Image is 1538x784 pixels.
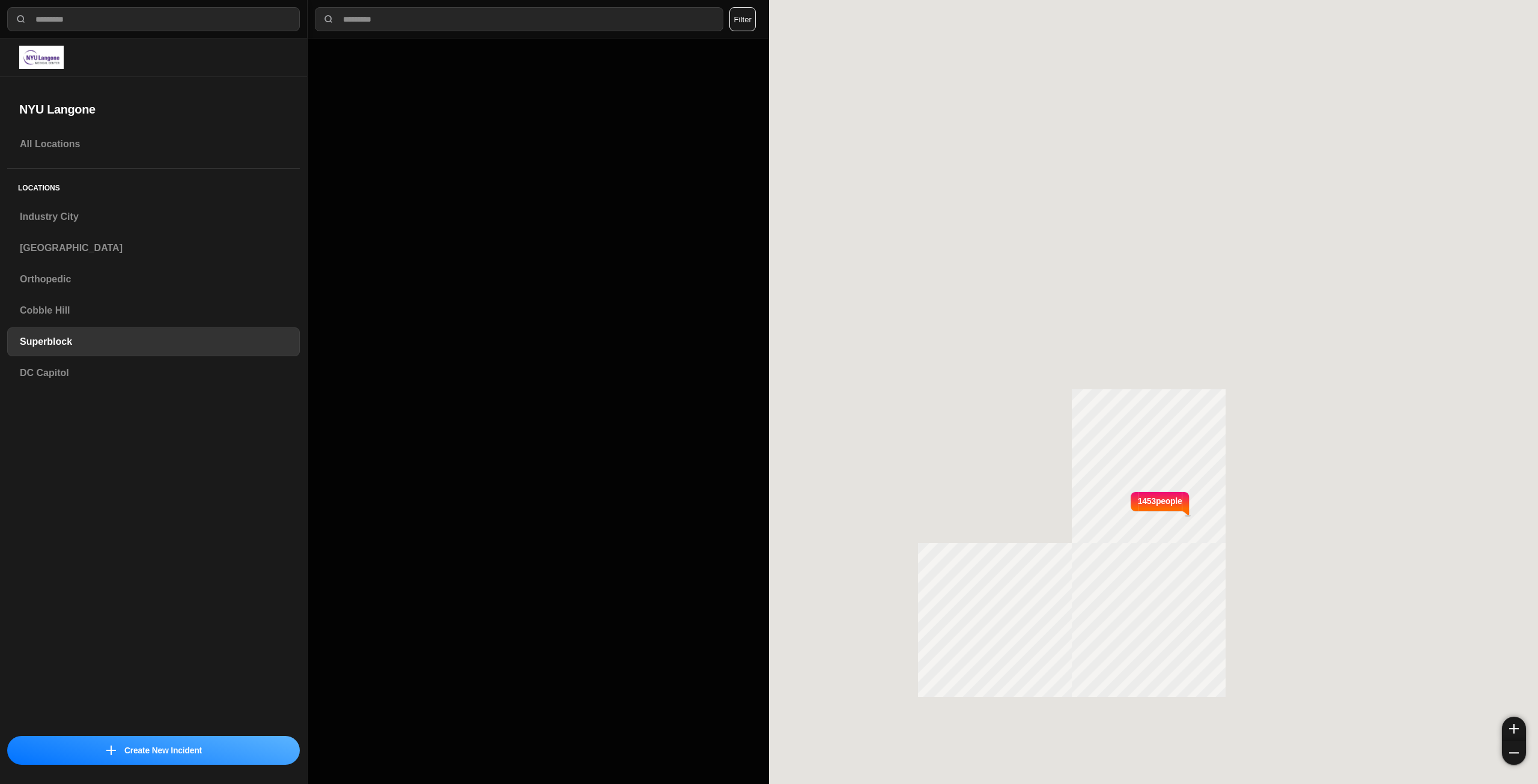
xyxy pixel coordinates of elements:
[7,169,300,202] h5: Locations
[20,272,287,287] h3: Orthopedic
[15,13,27,25] img: search
[1502,717,1526,741] button: zoom-in
[7,202,300,231] a: Industry City
[106,746,116,755] img: icon
[1502,741,1526,765] button: zoom-out
[729,7,756,31] button: Filter
[1509,724,1519,734] img: zoom-in
[124,744,202,756] p: Create New Incident
[20,335,287,349] h3: Superblock
[20,303,287,318] h3: Cobble Hill
[7,234,300,263] a: [GEOGRAPHIC_DATA]
[1182,490,1191,517] img: notch
[20,366,287,380] h3: DC Capitol
[7,265,300,294] a: Orthopedic
[7,296,300,325] a: Cobble Hill
[323,13,335,25] img: search
[20,137,287,151] h3: All Locations
[1138,495,1182,521] p: 1453 people
[1129,490,1138,517] img: notch
[7,130,300,159] a: All Locations
[7,736,300,765] button: iconCreate New Incident
[19,46,64,69] img: logo
[7,327,300,356] a: Superblock
[19,101,288,118] h2: NYU Langone
[1509,748,1519,758] img: zoom-out
[7,359,300,387] a: DC Capitol
[20,241,287,255] h3: [GEOGRAPHIC_DATA]
[20,210,287,224] h3: Industry City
